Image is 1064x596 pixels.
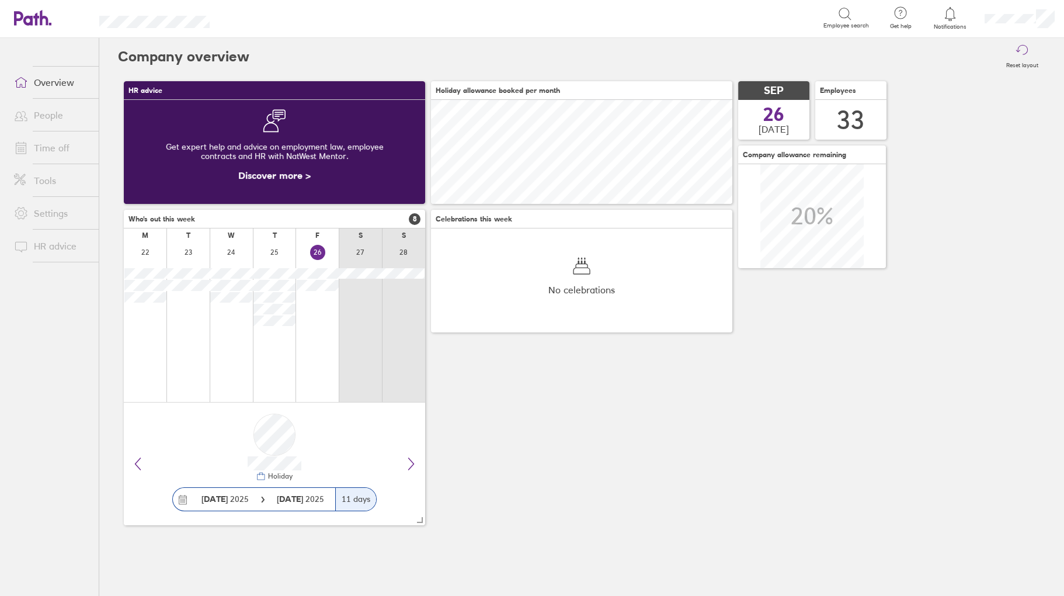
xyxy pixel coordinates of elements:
[142,231,148,240] div: M
[5,234,99,258] a: HR advice
[5,202,99,225] a: Settings
[5,103,99,127] a: People
[764,85,784,97] span: SEP
[201,494,228,504] strong: [DATE]
[882,23,920,30] span: Get help
[436,86,560,95] span: Holiday allowance booked per month
[5,136,99,160] a: Time off
[315,231,319,240] div: F
[402,231,406,240] div: S
[436,215,512,223] span: Celebrations this week
[837,105,865,135] div: 33
[186,231,190,240] div: T
[5,71,99,94] a: Overview
[277,494,305,504] strong: [DATE]
[548,285,615,295] span: No celebrations
[931,23,969,30] span: Notifications
[409,213,420,225] span: 8
[759,124,789,134] span: [DATE]
[201,494,249,504] span: 2025
[931,6,969,30] a: Notifications
[241,12,271,23] div: Search
[359,231,363,240] div: S
[228,231,235,240] div: W
[273,231,277,240] div: T
[5,169,99,192] a: Tools
[118,38,249,75] h2: Company overview
[335,488,376,511] div: 11 days
[763,105,784,124] span: 26
[743,151,846,159] span: Company allowance remaining
[128,215,195,223] span: Who's out this week
[999,38,1045,75] button: Reset layout
[277,494,324,504] span: 2025
[999,58,1045,69] label: Reset layout
[128,86,162,95] span: HR advice
[133,133,416,170] div: Get expert help and advice on employment law, employee contracts and HR with NatWest Mentor.
[266,472,293,480] div: Holiday
[823,22,869,29] span: Employee search
[820,86,856,95] span: Employees
[238,169,311,181] a: Discover more >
